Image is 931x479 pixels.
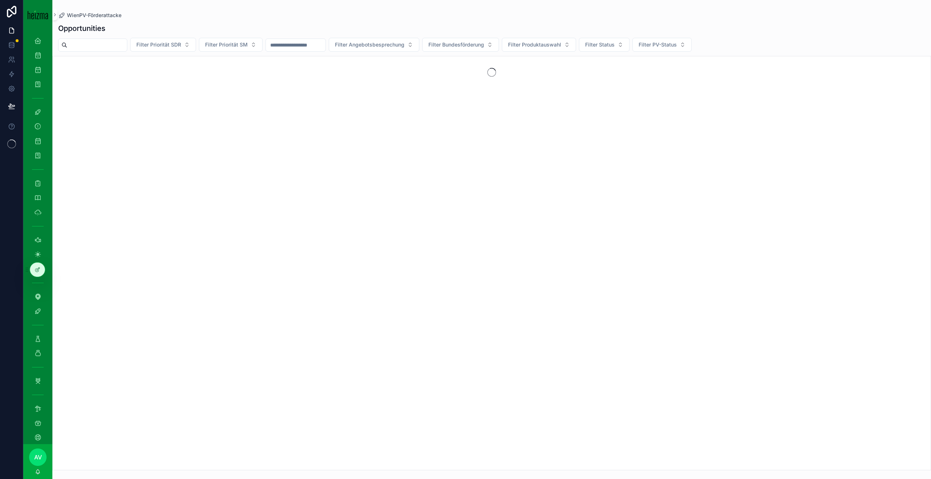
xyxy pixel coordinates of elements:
[28,10,48,19] img: App logo
[632,38,692,52] button: Select Button
[205,41,248,48] span: Filter Priorität SM
[428,41,484,48] span: Filter Bundesförderung
[639,41,677,48] span: Filter PV-Status
[329,38,419,52] button: Select Button
[130,38,196,52] button: Select Button
[136,41,181,48] span: Filter Priorität SDR
[585,41,615,48] span: Filter Status
[58,12,121,19] a: WienPV-Förderattacke
[422,38,499,52] button: Select Button
[23,29,52,444] div: scrollable content
[58,23,105,33] h1: Opportunities
[199,38,263,52] button: Select Button
[67,12,121,19] span: WienPV-Förderattacke
[579,38,630,52] button: Select Button
[34,453,42,462] span: AV
[508,41,561,48] span: Filter Produktauswahl
[502,38,576,52] button: Select Button
[335,41,404,48] span: Filter Angebotsbesprechung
